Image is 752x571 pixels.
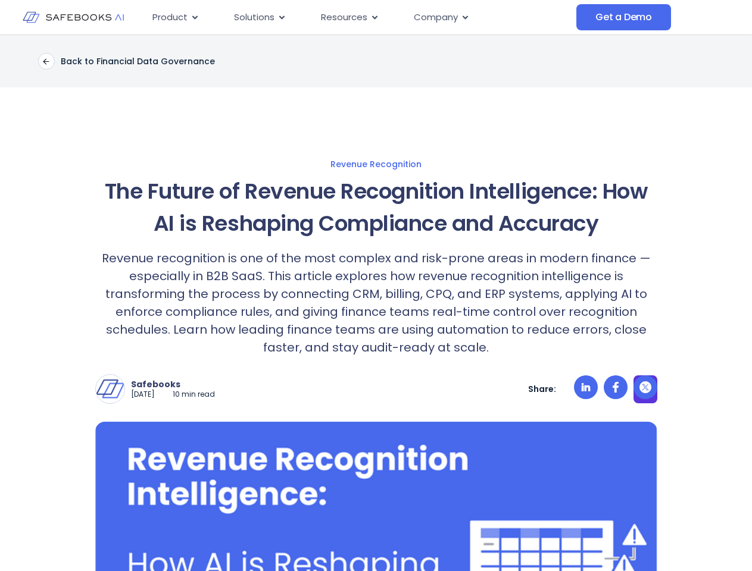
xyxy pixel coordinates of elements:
[131,379,215,390] p: Safebooks
[321,11,367,24] span: Resources
[61,56,215,67] p: Back to Financial Data Governance
[95,249,657,356] p: Revenue recognition is one of the most complex and risk-prone areas in modern finance — especiall...
[131,390,155,400] p: [DATE]
[143,6,576,29] div: Menu Toggle
[414,11,458,24] span: Company
[595,11,652,23] span: Get a Demo
[143,6,576,29] nav: Menu
[12,159,740,170] a: Revenue Recognition
[95,175,657,240] h1: The Future of Revenue Recognition Intelligence: How AI is Reshaping Compliance and Accuracy
[152,11,188,24] span: Product
[38,53,215,70] a: Back to Financial Data Governance
[173,390,215,400] p: 10 min read
[234,11,274,24] span: Solutions
[576,4,671,30] a: Get a Demo
[96,375,124,403] img: Safebooks
[528,384,556,394] p: Share:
